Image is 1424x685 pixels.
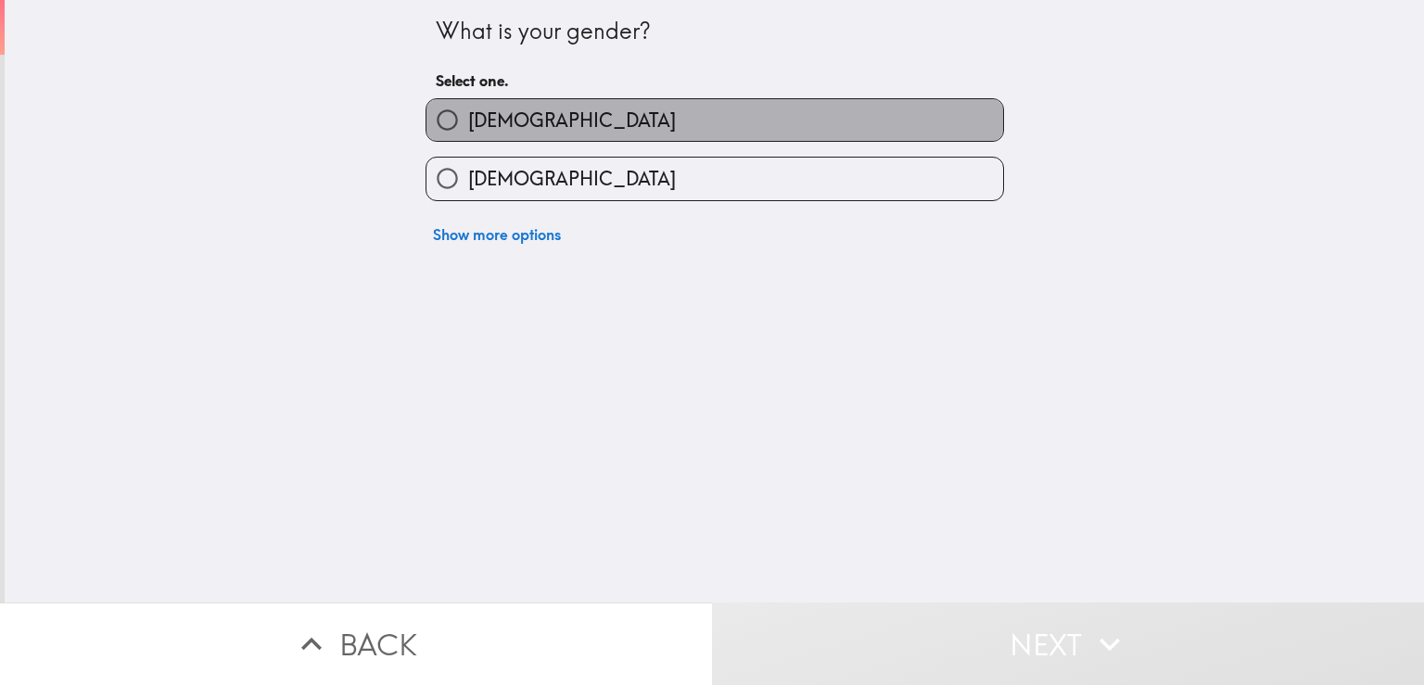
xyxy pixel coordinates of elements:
[426,158,1003,199] button: [DEMOGRAPHIC_DATA]
[712,603,1424,685] button: Next
[436,16,994,47] div: What is your gender?
[468,108,676,133] span: [DEMOGRAPHIC_DATA]
[436,70,994,91] h6: Select one.
[426,216,568,253] button: Show more options
[426,99,1003,141] button: [DEMOGRAPHIC_DATA]
[468,166,676,192] span: [DEMOGRAPHIC_DATA]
